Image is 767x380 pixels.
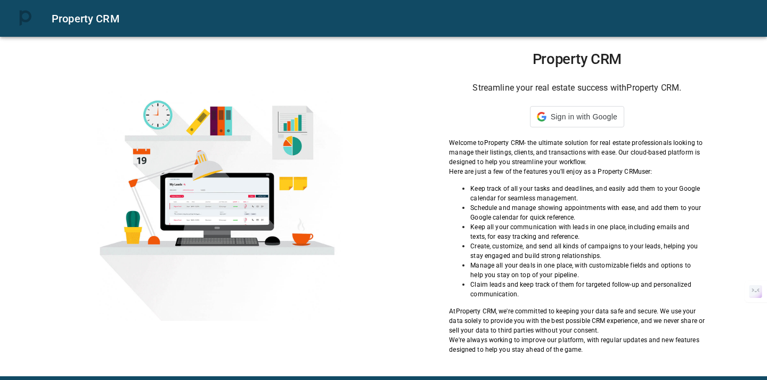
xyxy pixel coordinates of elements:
[449,138,705,167] p: Welcome to Property CRM - the ultimate solution for real estate professionals looking to manage t...
[470,280,705,299] p: Claim leads and keep track of them for targeted follow-up and personalized communication.
[449,306,705,335] p: At Property CRM , we're committed to keeping your data safe and secure. We use your data solely t...
[470,261,705,280] p: Manage all your deals in one place, with customizable fields and options to help you stay on top ...
[470,241,705,261] p: Create, customize, and send all kinds of campaigns to your leads, helping you stay engaged and bu...
[470,203,705,222] p: Schedule and manage showing appointments with ease, and add them to your Google calendar for quic...
[530,106,624,127] div: Sign in with Google
[449,80,705,95] h6: Streamline your real estate success with Property CRM .
[449,51,705,68] h1: Property CRM
[52,10,754,27] div: Property CRM
[470,184,705,203] p: Keep track of all your tasks and deadlines, and easily add them to your Google calendar for seaml...
[551,112,617,121] span: Sign in with Google
[449,167,705,176] p: Here are just a few of the features you'll enjoy as a Property CRM user:
[449,335,705,354] p: We're always working to improve our platform, with regular updates and new features designed to h...
[470,222,705,241] p: Keep all your communication with leads in one place, including emails and texts, for easy trackin...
